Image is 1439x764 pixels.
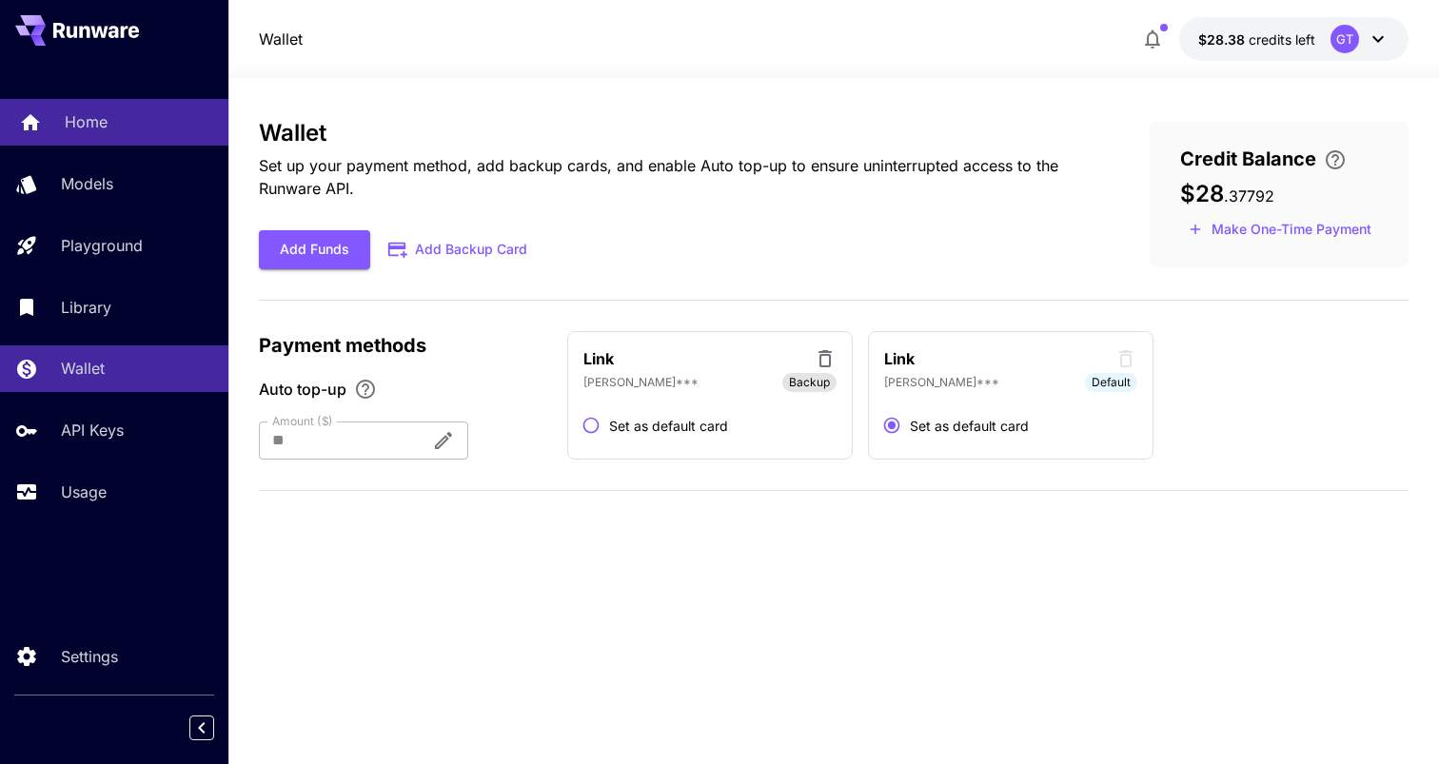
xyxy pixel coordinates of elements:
[61,645,118,668] p: Settings
[189,715,214,740] button: Collapse sidebar
[884,347,915,370] p: Link
[259,154,1089,200] p: Set up your payment method, add backup cards, and enable Auto top-up to ensure uninterrupted acce...
[65,110,108,133] p: Home
[1331,25,1359,53] div: GT
[370,231,547,268] button: Add Backup Card
[1180,215,1380,245] button: Make a one-time, non-recurring payment
[61,296,111,319] p: Library
[1180,180,1224,207] span: $28
[204,711,228,745] div: Collapse sidebar
[61,172,113,195] p: Models
[1085,374,1137,391] span: Default
[789,374,830,391] span: Backup
[1198,29,1315,49] div: $28.37792
[609,416,728,436] span: Set as default card
[910,416,1029,436] span: Set as default card
[61,234,143,257] p: Playground
[61,357,105,380] p: Wallet
[259,28,303,50] a: Wallet
[1179,17,1409,61] button: $28.37792GT
[884,374,999,391] p: [PERSON_NAME]***
[583,374,699,391] p: [PERSON_NAME]***
[1224,186,1274,206] span: . 37792
[259,120,1089,147] h3: Wallet
[1249,31,1315,48] span: credits left
[1180,145,1316,173] span: Credit Balance
[61,419,124,441] p: API Keys
[1316,148,1354,171] button: Enter your card details and choose an Auto top-up amount to avoid service interruptions. We'll au...
[259,28,303,50] nav: breadcrumb
[1198,31,1249,48] span: $28.38
[583,347,614,370] p: Link
[61,480,107,503] p: Usage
